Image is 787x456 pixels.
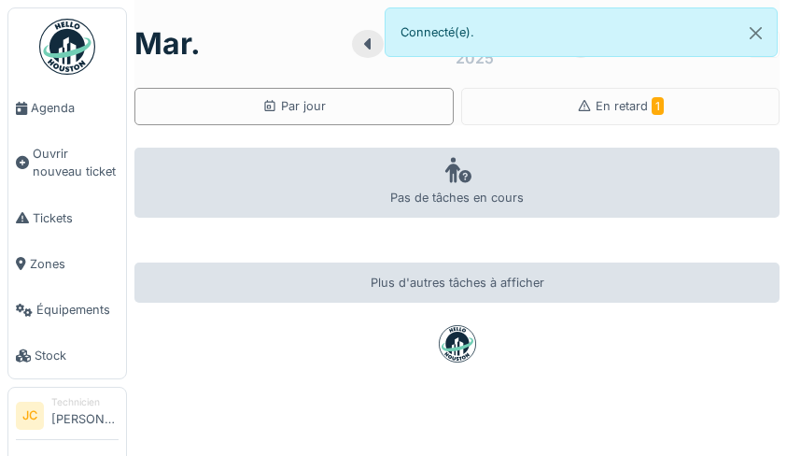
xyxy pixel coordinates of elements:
span: Agenda [31,99,119,117]
span: 1 [652,97,664,115]
span: Tickets [33,209,119,227]
span: Zones [30,255,119,273]
button: Close [735,8,777,58]
span: Ouvrir nouveau ticket [33,145,119,180]
img: Badge_color-CXgf-gQk.svg [39,19,95,75]
div: 2025 [456,47,494,69]
li: [PERSON_NAME] [51,395,119,435]
img: badge-BVDL4wpA.svg [439,325,476,363]
div: Pas de tâches en cours [134,148,780,218]
div: Connecté(e). [385,7,779,57]
a: Tickets [8,195,126,241]
div: Technicien [51,395,119,409]
a: Équipements [8,287,126,333]
a: Agenda [8,85,126,131]
h1: mar. [134,26,201,62]
a: JC Technicien[PERSON_NAME] [16,395,119,440]
a: Stock [8,333,126,378]
a: Zones [8,241,126,287]
li: JC [16,402,44,430]
span: Stock [35,347,119,364]
div: Par jour [262,97,326,115]
a: Ouvrir nouveau ticket [8,131,126,194]
span: Équipements [36,301,119,319]
div: Plus d'autres tâches à afficher [134,263,780,303]
span: En retard [596,99,664,113]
